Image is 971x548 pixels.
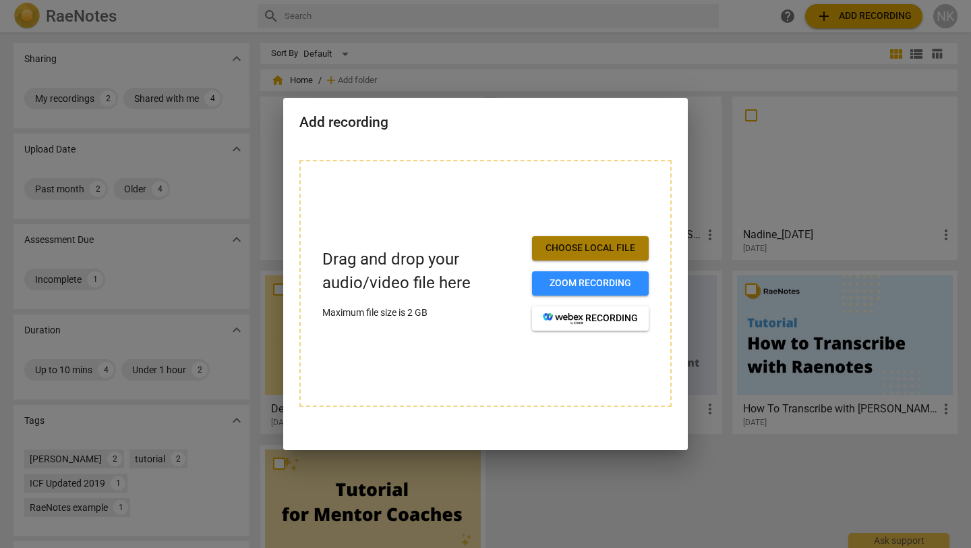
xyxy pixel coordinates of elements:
[543,312,638,325] span: recording
[532,236,649,261] button: Choose local file
[322,248,521,295] p: Drag and drop your audio/video file here
[322,306,521,320] p: Maximum file size is 2 GB
[543,277,638,290] span: Zoom recording
[543,242,638,255] span: Choose local file
[532,306,649,331] button: recording
[532,271,649,296] button: Zoom recording
[299,114,672,131] h2: Add recording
